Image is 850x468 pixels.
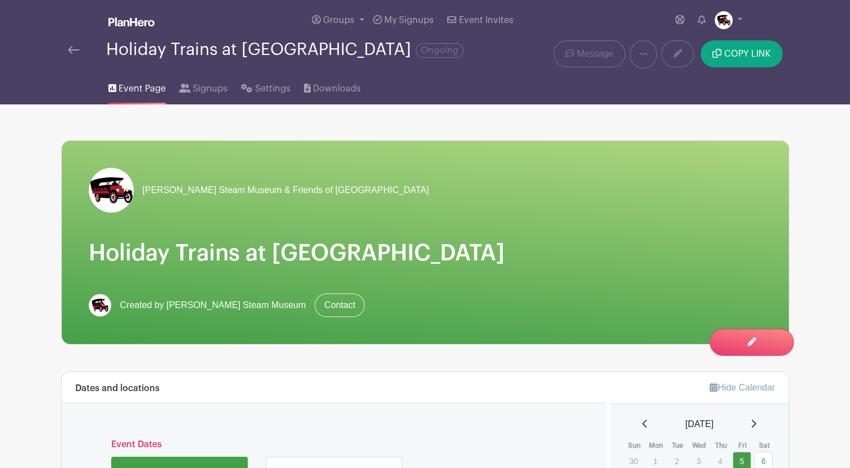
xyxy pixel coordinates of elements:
div: Holiday Trains at [GEOGRAPHIC_DATA] [106,40,463,59]
span: My Signups [384,16,434,25]
th: Tue [667,440,689,451]
a: Downloads [304,68,361,104]
th: Fri [732,440,754,451]
th: Thu [710,440,732,451]
img: FINAL_LOGOS-15.jpg [89,168,134,213]
a: Message [553,40,625,67]
span: COPY LINK [724,49,771,58]
span: Event Invites [459,16,513,25]
span: [DATE] [685,417,713,431]
span: Event Page [119,82,166,95]
h6: Event Dates [102,439,567,450]
img: back-arrow-29a5d9b10d5bd6ae65dc969a981735edf675c4d7a1fe02e03b50dbd4ba3cdb55.svg [68,46,79,54]
span: Groups [323,16,354,25]
button: COPY LINK [701,40,782,67]
a: Hide Calendar [710,383,775,392]
a: Contact [315,293,365,317]
span: [PERSON_NAME] Steam Museum & Friends of [GEOGRAPHIC_DATA] [143,183,429,197]
img: FINAL_LOGOS-15.jpg [89,294,111,316]
span: Message [577,47,613,61]
th: Mon [646,440,667,451]
img: logo_white-6c42ec7e38ccf1d336a20a19083b03d10ae64f83f12c07503d8b9e83406b4c7d.svg [108,17,154,26]
span: Ongoing [416,43,463,58]
h6: Dates and locations [75,383,160,394]
span: Settings [255,82,290,95]
th: Sun [624,440,646,451]
a: Settings [241,68,290,104]
h1: Holiday Trains at [GEOGRAPHIC_DATA] [89,240,762,267]
a: Event Page [108,68,166,104]
img: FINAL_LOGOS-15.jpg [715,11,733,29]
span: Created by [PERSON_NAME] Steam Museum [120,299,306,312]
th: Wed [689,440,711,451]
span: Downloads [313,82,361,95]
th: Sat [753,440,775,451]
span: Signups [193,82,228,95]
a: Signups [179,68,228,104]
